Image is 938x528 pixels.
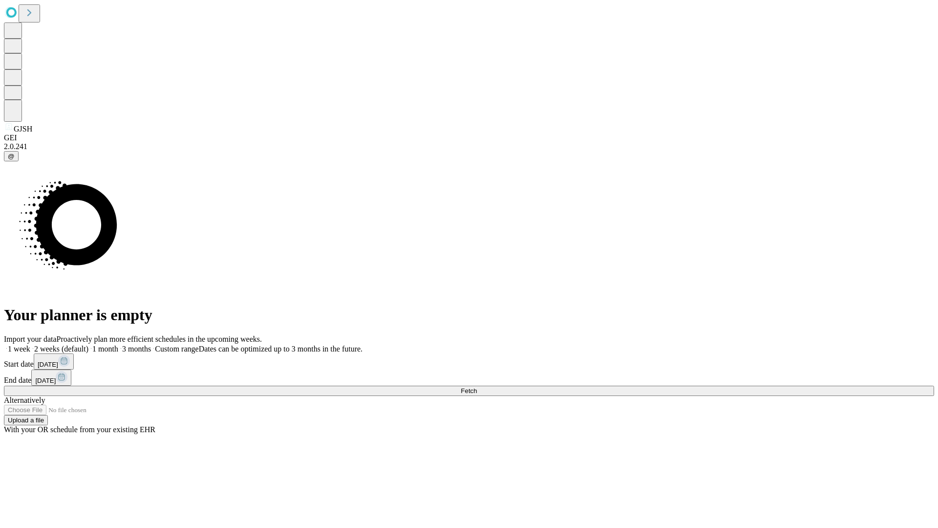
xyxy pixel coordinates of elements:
span: With your OR schedule from your existing EHR [4,425,155,434]
span: Dates can be optimized up to 3 months in the future. [199,345,362,353]
span: 1 month [92,345,118,353]
span: Alternatively [4,396,45,404]
span: @ [8,153,15,160]
button: [DATE] [31,370,71,386]
div: GEI [4,133,934,142]
span: Import your data [4,335,57,343]
span: [DATE] [38,361,58,368]
span: 2 weeks (default) [34,345,88,353]
button: Fetch [4,386,934,396]
span: Custom range [155,345,198,353]
button: @ [4,151,19,161]
span: GJSH [14,125,32,133]
span: [DATE] [35,377,56,384]
span: Proactively plan more efficient schedules in the upcoming weeks. [57,335,262,343]
h1: Your planner is empty [4,306,934,324]
div: 2.0.241 [4,142,934,151]
div: End date [4,370,934,386]
div: Start date [4,353,934,370]
span: 3 months [122,345,151,353]
span: 1 week [8,345,30,353]
button: Upload a file [4,415,48,425]
button: [DATE] [34,353,74,370]
span: Fetch [461,387,477,395]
